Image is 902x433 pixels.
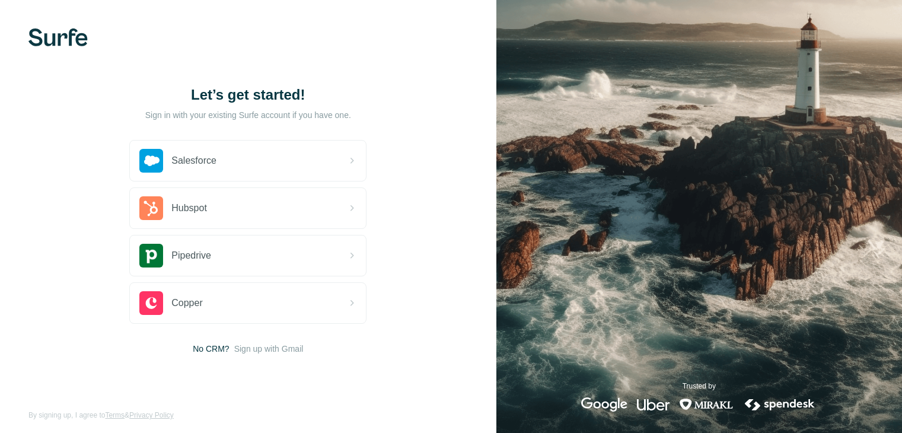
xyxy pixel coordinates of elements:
[171,249,211,263] span: Pipedrive
[129,85,366,104] h1: Let’s get started!
[234,343,304,355] button: Sign up with Gmail
[105,411,125,419] a: Terms
[139,244,163,268] img: pipedrive's logo
[171,154,216,168] span: Salesforce
[171,201,207,215] span: Hubspot
[139,291,163,315] img: copper's logo
[28,410,174,421] span: By signing up, I agree to &
[145,109,351,121] p: Sign in with your existing Surfe account if you have one.
[581,397,627,412] img: google's logo
[139,196,163,220] img: hubspot's logo
[28,28,88,46] img: Surfe's logo
[743,397,817,412] img: spendesk's logo
[637,397,670,412] img: uber's logo
[679,397,734,412] img: mirakl's logo
[171,296,202,310] span: Copper
[129,411,174,419] a: Privacy Policy
[139,149,163,173] img: salesforce's logo
[193,343,229,355] span: No CRM?
[683,381,716,391] p: Trusted by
